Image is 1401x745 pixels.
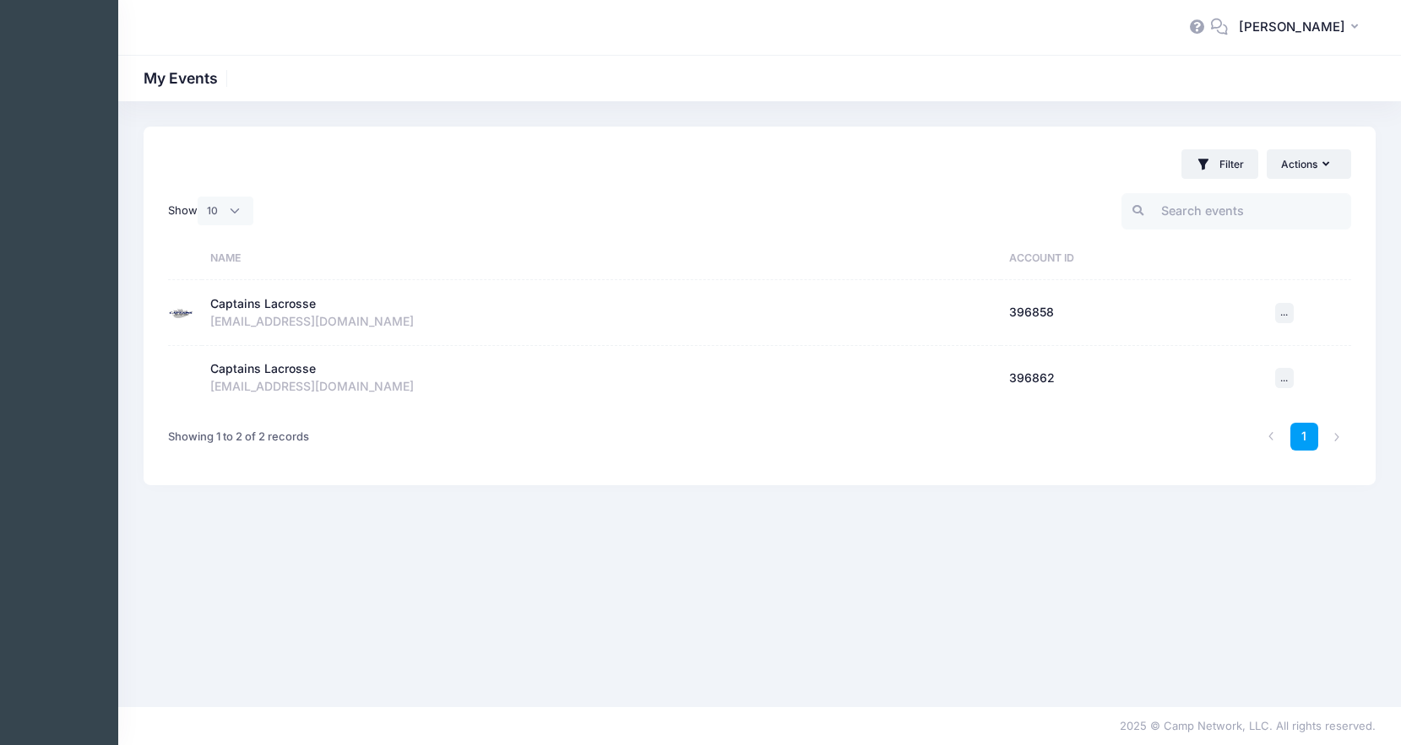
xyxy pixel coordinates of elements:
select: Show [198,197,253,225]
a: 1 [1290,423,1318,451]
span: ... [1280,372,1288,384]
th: Account ID: activate to sort column ascending [1001,236,1267,280]
button: Filter [1181,149,1258,179]
button: [PERSON_NAME] [1228,8,1376,47]
div: [EMAIL_ADDRESS][DOMAIN_NAME] [210,378,992,396]
img: Captains Lacrosse [168,300,193,326]
td: 396858 [1001,280,1267,346]
span: ... [1280,306,1288,318]
div: Captains Lacrosse [210,360,316,378]
button: ... [1275,303,1294,323]
label: Show [168,197,253,225]
button: ... [1275,368,1294,388]
span: [PERSON_NAME] [1239,18,1345,36]
td: 396862 [1001,346,1267,411]
input: Search events [1121,193,1351,229]
button: Actions [1267,149,1351,178]
h1: My Events [144,69,232,87]
div: Showing 1 to 2 of 2 records [168,418,309,456]
div: Captains Lacrosse [210,295,316,313]
th: Name: activate to sort column ascending [202,236,1001,280]
span: 2025 © Camp Network, LLC. All rights reserved. [1120,719,1376,732]
div: [EMAIL_ADDRESS][DOMAIN_NAME] [210,313,992,331]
